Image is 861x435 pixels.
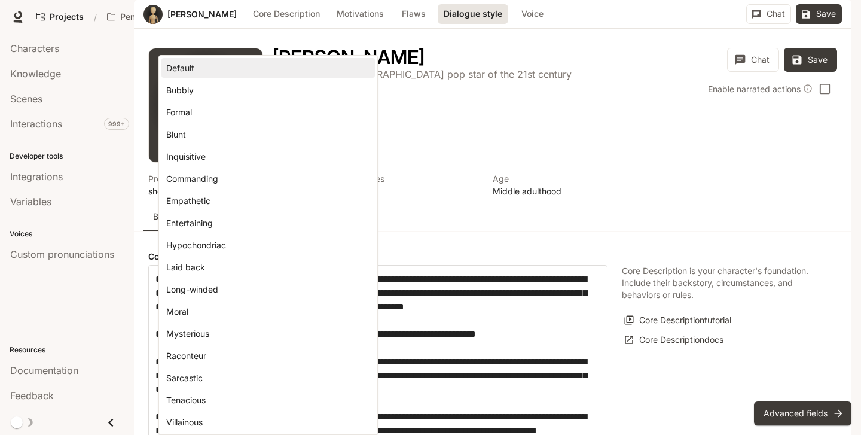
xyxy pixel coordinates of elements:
[161,257,375,277] li: Laid back
[161,279,375,299] li: Long-winded
[161,390,375,410] li: Tenacious
[161,124,375,144] li: Blunt
[161,102,375,122] li: Formal
[161,58,375,78] li: Default
[161,191,375,211] li: Empathetic
[161,346,375,366] li: Raconteur
[161,412,375,432] li: Villainous
[161,324,375,343] li: Mysterious
[161,235,375,255] li: Hypochondriac
[161,213,375,233] li: Entertaining
[161,302,375,321] li: Moral
[161,147,375,166] li: Inquisitive
[161,368,375,388] li: Sarcastic
[161,169,375,188] li: Commanding
[161,80,375,100] li: Bubbly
